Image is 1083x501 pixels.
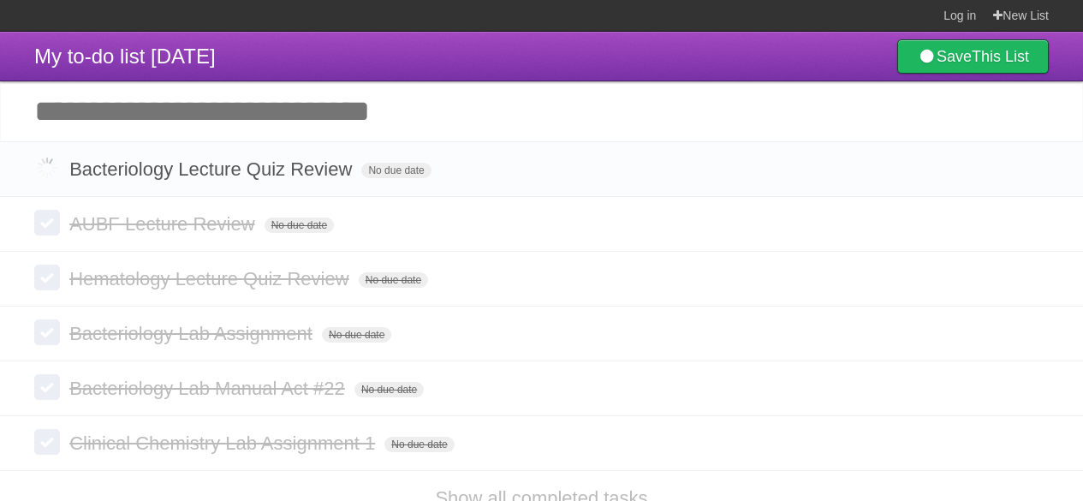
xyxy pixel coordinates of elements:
[34,374,60,400] label: Done
[69,378,349,399] span: Bacteriology Lab Manual Act #22
[361,163,431,178] span: No due date
[34,265,60,290] label: Done
[265,218,334,233] span: No due date
[384,437,454,452] span: No due date
[69,158,356,180] span: Bacteriology Lecture Quiz Review
[34,155,60,181] label: Done
[897,39,1049,74] a: SaveThis List
[69,432,379,454] span: Clinical Chemistry Lab Assignment 1
[34,319,60,345] label: Done
[34,429,60,455] label: Done
[34,210,60,236] label: Done
[34,45,216,68] span: My to-do list [DATE]
[69,213,259,235] span: AUBF Lecture Review
[69,323,317,344] span: Bacteriology Lab Assignment
[69,268,353,289] span: Hematology Lecture Quiz Review
[972,48,1029,65] b: This List
[359,272,428,288] span: No due date
[354,382,424,397] span: No due date
[322,327,391,343] span: No due date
